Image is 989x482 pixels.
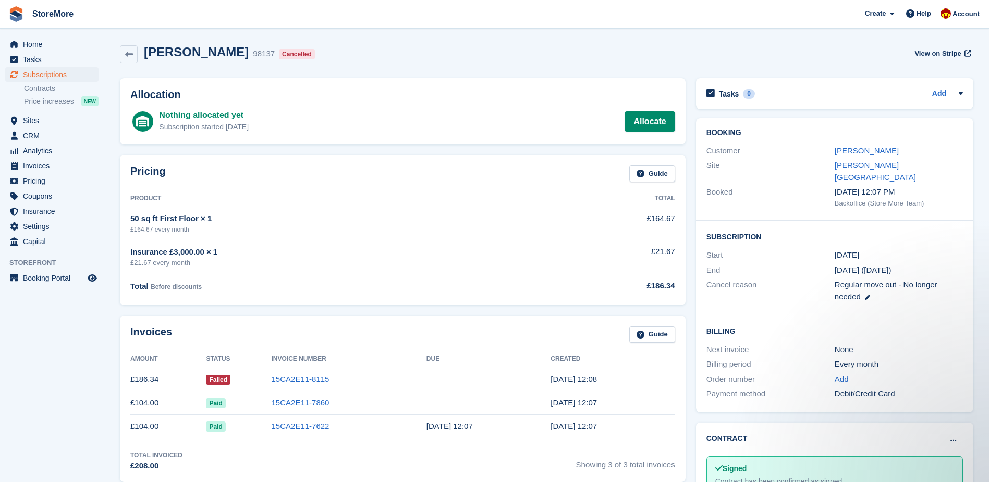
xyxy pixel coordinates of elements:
h2: Contract [706,433,748,444]
a: Preview store [86,272,99,284]
time: 2025-07-27 11:07:13 UTC [426,421,473,430]
a: 15CA2E11-7860 [272,398,329,407]
span: Pricing [23,174,86,188]
div: Start [706,249,835,261]
span: Paid [206,398,225,408]
div: Order number [706,373,835,385]
a: menu [5,143,99,158]
span: Before discounts [151,283,202,291]
h2: Billing [706,326,963,336]
h2: Pricing [130,165,166,183]
span: Price increases [24,97,74,106]
td: £186.34 [130,368,206,391]
div: End [706,264,835,276]
span: Invoices [23,159,86,173]
time: 2025-07-25 23:00:00 UTC [835,249,859,261]
span: Sites [23,113,86,128]
span: Failed [206,375,230,385]
th: Status [206,351,271,368]
time: 2025-08-26 11:07:53 UTC [551,398,597,407]
a: Add [835,373,849,385]
div: Backoffice (Store More Team) [835,198,963,209]
td: £21.67 [542,240,675,274]
a: StoreMore [28,5,78,22]
a: menu [5,159,99,173]
a: menu [5,52,99,67]
img: stora-icon-8386f47178a22dfd0bd8f6a31ec36ba5ce8667c1dd55bd0f319d3a0aa187defe.svg [8,6,24,22]
a: menu [5,219,99,234]
h2: Booking [706,129,963,137]
div: £186.34 [542,280,675,292]
span: CRM [23,128,86,143]
a: [PERSON_NAME][GEOGRAPHIC_DATA] [835,161,916,182]
div: 98137 [253,48,275,60]
div: Payment method [706,388,835,400]
a: menu [5,174,99,188]
span: View on Stripe [914,49,961,59]
span: Total [130,282,149,291]
div: Cancel reason [706,279,835,303]
td: £164.67 [542,207,675,240]
div: Next invoice [706,344,835,356]
a: menu [5,128,99,143]
time: 2025-07-26 11:07:13 UTC [551,421,597,430]
a: menu [5,37,99,52]
span: Settings [23,219,86,234]
div: Site [706,160,835,183]
div: Subscription started [DATE] [159,122,249,132]
span: Account [953,9,980,19]
span: Analytics [23,143,86,158]
a: menu [5,67,99,82]
div: Insurance £3,000.00 × 1 [130,246,542,258]
span: Booking Portal [23,271,86,285]
a: 15CA2E11-8115 [272,375,329,383]
td: £104.00 [130,391,206,415]
span: Help [917,8,931,19]
div: NEW [81,96,99,106]
div: Customer [706,145,835,157]
span: Storefront [9,258,104,268]
span: Showing 3 of 3 total invoices [576,451,675,472]
a: 15CA2E11-7622 [272,421,329,430]
div: Debit/Credit Card [835,388,963,400]
div: Total Invoiced [130,451,182,460]
a: menu [5,189,99,203]
th: Product [130,190,542,207]
span: [DATE] ([DATE]) [835,266,892,274]
a: menu [5,234,99,249]
span: Paid [206,421,225,432]
span: Insurance [23,204,86,219]
span: Create [865,8,886,19]
a: menu [5,113,99,128]
time: 2025-09-26 11:08:13 UTC [551,375,597,383]
div: 0 [743,89,755,99]
a: Guide [629,326,675,343]
td: £104.00 [130,415,206,438]
th: Due [426,351,551,368]
a: Contracts [24,83,99,93]
h2: Allocation [130,89,675,101]
th: Amount [130,351,206,368]
a: Add [932,88,946,100]
h2: Subscription [706,231,963,242]
h2: [PERSON_NAME] [144,45,249,59]
th: Invoice Number [272,351,426,368]
a: [PERSON_NAME] [835,146,899,155]
span: Subscriptions [23,67,86,82]
h2: Tasks [719,89,739,99]
div: [DATE] 12:07 PM [835,186,963,198]
div: £208.00 [130,460,182,472]
span: Capital [23,234,86,249]
a: menu [5,271,99,285]
div: Booked [706,186,835,208]
a: Guide [629,165,675,183]
div: 50 sq ft First Floor × 1 [130,213,542,225]
h2: Invoices [130,326,172,343]
th: Total [542,190,675,207]
div: Nothing allocated yet [159,109,249,122]
th: Created [551,351,675,368]
div: Billing period [706,358,835,370]
div: £21.67 every month [130,258,542,268]
a: menu [5,204,99,219]
div: £164.67 every month [130,225,542,234]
